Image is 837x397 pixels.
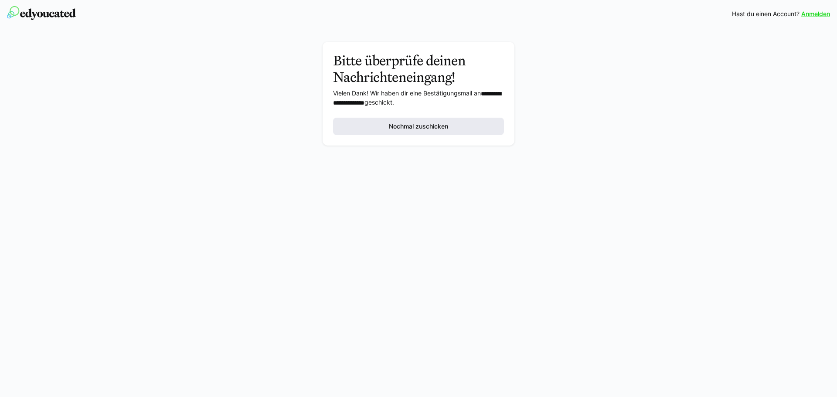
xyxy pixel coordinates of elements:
p: Vielen Dank! Wir haben dir eine Bestätigungsmail an geschickt. [333,89,504,107]
span: Nochmal zuschicken [388,122,449,131]
h3: Bitte überprüfe deinen Nachrichteneingang! [333,52,504,85]
img: edyoucated [7,6,76,20]
span: Hast du einen Account? [732,10,800,18]
a: Anmelden [801,10,830,18]
button: Nochmal zuschicken [333,118,504,135]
